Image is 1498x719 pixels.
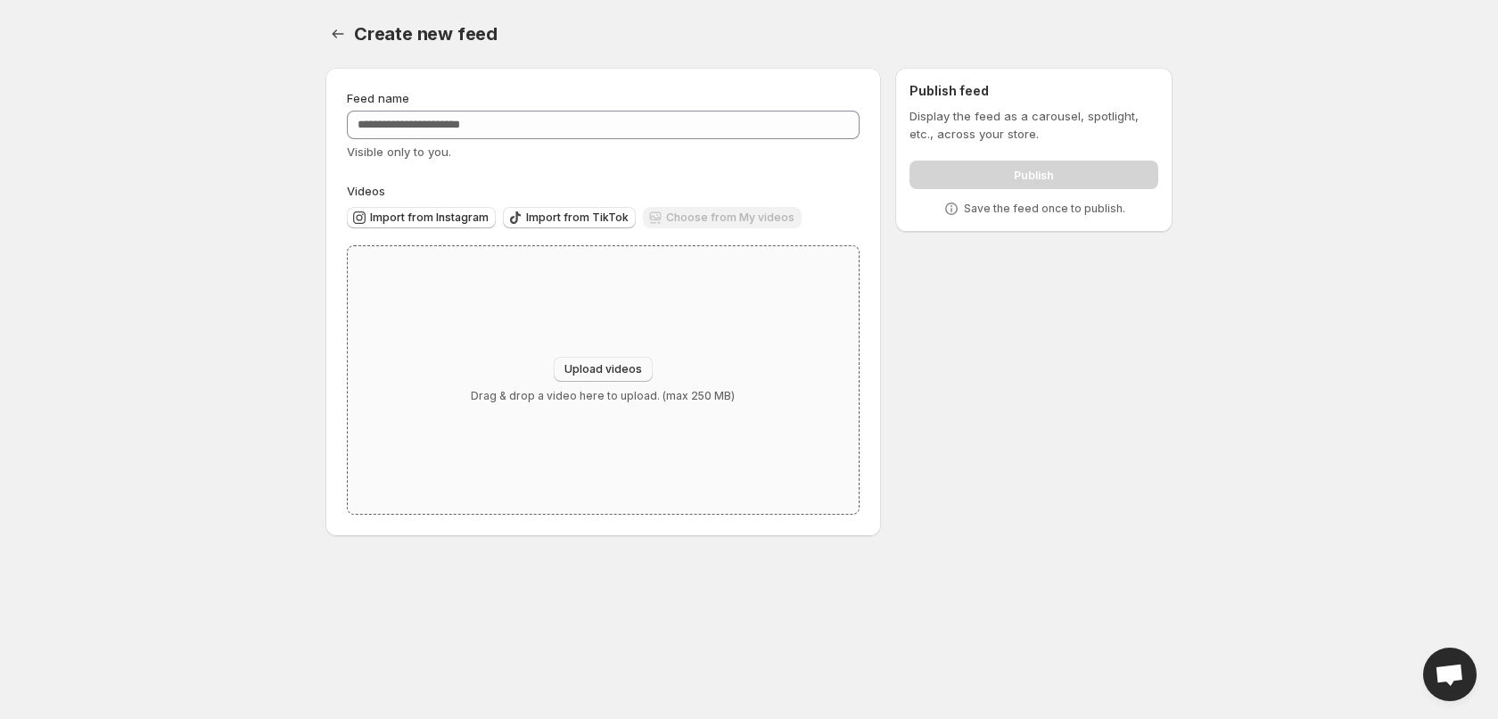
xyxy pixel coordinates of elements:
p: Display the feed as a carousel, spotlight, etc., across your store. [909,107,1158,143]
button: Import from TikTok [503,207,636,228]
span: Import from Instagram [370,211,489,225]
div: Open chat [1423,648,1477,701]
span: Upload videos [564,362,642,376]
span: Import from TikTok [526,211,629,225]
p: Drag & drop a video here to upload. (max 250 MB) [471,389,735,403]
span: Create new feed [354,23,498,45]
button: Import from Instagram [347,207,496,228]
h2: Publish feed [909,82,1158,100]
span: Videos [347,184,385,198]
span: Visible only to you. [347,145,451,159]
span: Feed name [347,91,409,105]
button: Settings [325,21,350,46]
button: Upload videos [554,357,653,382]
p: Save the feed once to publish. [964,202,1125,216]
